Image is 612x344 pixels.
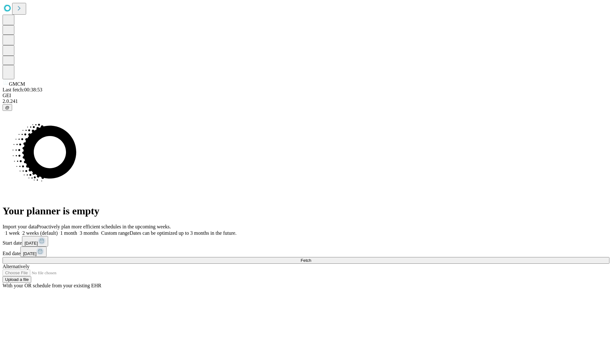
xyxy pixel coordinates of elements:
[3,257,609,264] button: Fetch
[3,98,609,104] div: 2.0.241
[3,276,31,283] button: Upload a file
[23,251,36,256] span: [DATE]
[3,283,101,288] span: With your OR schedule from your existing EHR
[3,93,609,98] div: GEI
[101,230,129,236] span: Custom range
[22,236,48,247] button: [DATE]
[25,241,38,246] span: [DATE]
[5,105,10,110] span: @
[20,247,47,257] button: [DATE]
[130,230,237,236] span: Dates can be optimized up to 3 months in the future.
[3,236,609,247] div: Start date
[80,230,98,236] span: 3 months
[22,230,58,236] span: 2 weeks (default)
[37,224,171,229] span: Proactively plan more efficient schedules in the upcoming weeks.
[9,81,25,87] span: GMCM
[3,104,12,111] button: @
[3,264,29,269] span: Alternatively
[3,247,609,257] div: End date
[3,87,42,92] span: Last fetch: 00:38:53
[3,205,609,217] h1: Your planner is empty
[301,258,311,263] span: Fetch
[5,230,20,236] span: 1 week
[60,230,77,236] span: 1 month
[3,224,37,229] span: Import your data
